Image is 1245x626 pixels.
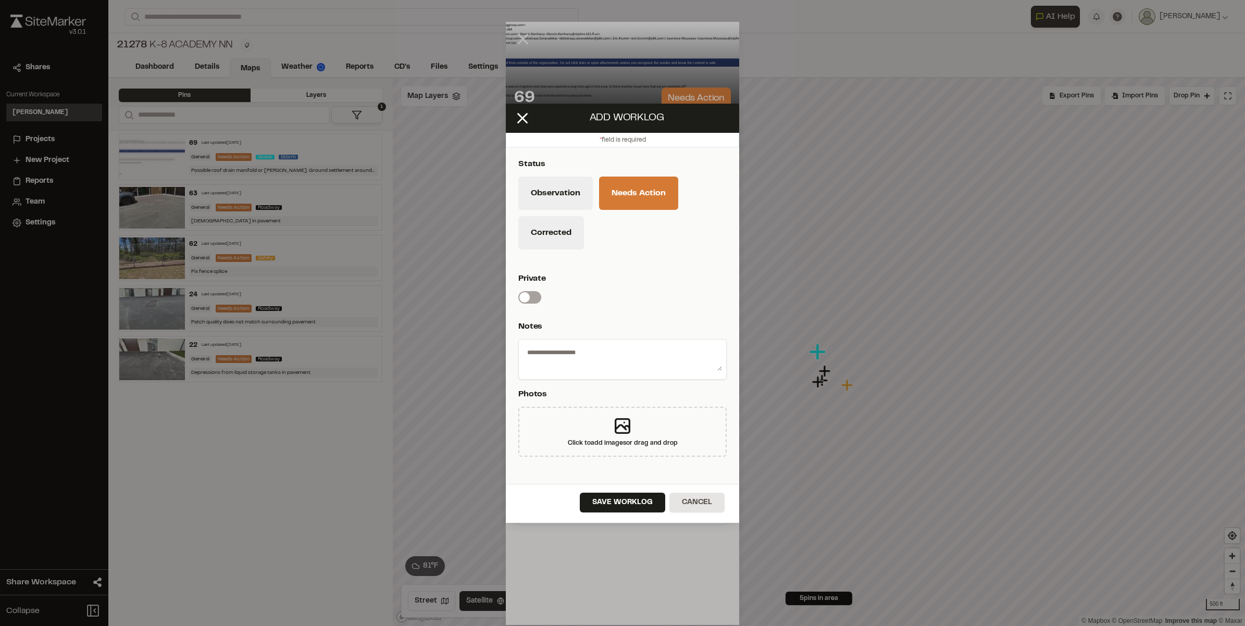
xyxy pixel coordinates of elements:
p: Status [518,158,723,170]
button: Corrected [518,216,584,249]
div: Click to add images or drag and drop [568,439,678,448]
button: Close modal [510,106,535,131]
button: Needs Action [599,177,678,210]
p: Notes [518,320,723,333]
button: Save Worklog [580,493,665,512]
p: Add Worklog [510,110,743,126]
p: Private [518,272,723,285]
button: Observation [518,177,593,210]
button: Cancel [669,493,725,512]
div: field is required [506,133,739,147]
p: Photos [518,388,723,400]
div: Click toadd imagesor drag and drop [518,407,727,457]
